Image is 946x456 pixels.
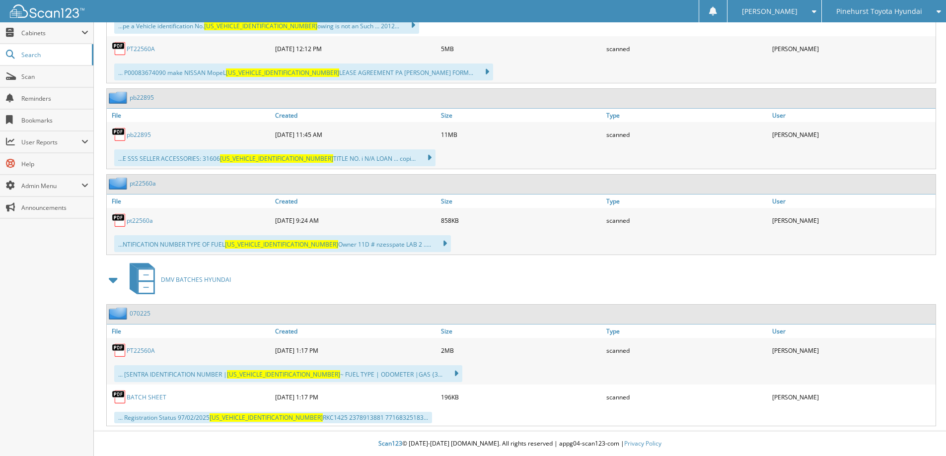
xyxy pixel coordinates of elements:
span: Bookmarks [21,116,88,125]
a: User [770,109,936,122]
span: Cabinets [21,29,81,37]
div: 2MB [438,340,604,360]
a: Type [604,325,770,338]
a: PT22560A [127,346,155,355]
div: 196KB [438,387,604,407]
a: Size [438,109,604,122]
div: ... Registration Status 97/02/2025 RKC1425 2378913881 77168325183... [114,412,432,423]
a: File [107,195,273,208]
a: Created [273,195,438,208]
span: [US_VEHICLE_IDENTIFICATION_NUMBER] [204,22,317,30]
div: ...NTIFICATION NUMBER TYPE OF FUEL Owner 11D # nzesspate LAB 2 ..... [114,235,451,252]
a: Size [438,325,604,338]
span: [US_VEHICLE_IDENTIFICATION_NUMBER] [225,240,338,249]
span: [US_VEHICLE_IDENTIFICATION_NUMBER] [210,413,323,422]
div: 11MB [438,125,604,144]
img: PDF.png [112,41,127,56]
a: Type [604,109,770,122]
div: ... [SENTRA IDENTIFICATION NUMBER | ~ FUEL TYPE | ODOMETER |GAS {3... [114,365,462,382]
div: scanned [604,340,770,360]
a: pb22895 [127,130,151,139]
div: [DATE] 12:12 PM [273,39,438,59]
div: [DATE] 1:17 PM [273,340,438,360]
div: [PERSON_NAME] [770,387,936,407]
div: [PERSON_NAME] [770,125,936,144]
span: Pinehurst Toyota Hyundai [836,8,922,14]
span: Admin Menu [21,182,81,190]
a: pb22895 [130,93,154,102]
a: User [770,195,936,208]
span: [US_VEHICLE_IDENTIFICATION_NUMBER] [220,154,333,163]
a: pt22560a [127,216,153,225]
a: pt22560a [130,179,156,188]
span: Scan123 [378,439,402,448]
img: PDF.png [112,343,127,358]
div: scanned [604,125,770,144]
a: Created [273,109,438,122]
div: [PERSON_NAME] [770,210,936,230]
a: Created [273,325,438,338]
div: 858KB [438,210,604,230]
div: 5MB [438,39,604,59]
a: Privacy Policy [624,439,661,448]
span: Reminders [21,94,88,103]
a: Type [604,195,770,208]
div: [PERSON_NAME] [770,39,936,59]
div: [PERSON_NAME] [770,340,936,360]
img: PDF.png [112,127,127,142]
span: User Reports [21,138,81,146]
a: PT22560A [127,45,155,53]
div: scanned [604,210,770,230]
a: File [107,325,273,338]
a: DMV BATCHES HYUNDAI [124,260,231,299]
iframe: Chat Widget [896,408,946,456]
div: [DATE] 11:45 AM [273,125,438,144]
div: scanned [604,39,770,59]
a: 070225 [130,309,150,318]
span: Search [21,51,87,59]
a: Size [438,195,604,208]
img: folder2.png [109,177,130,190]
img: scan123-logo-white.svg [10,4,84,18]
img: PDF.png [112,213,127,228]
div: ... P00083674090 make NISSAN MopeL LEASE AGREEMENT PA [PERSON_NAME] FORM... [114,64,493,80]
span: [US_VEHICLE_IDENTIFICATION_NUMBER] [226,68,339,77]
a: BATCH SHEET [127,393,166,401]
span: Help [21,160,88,168]
div: ...pe a Vehicle identification No. owing is not an Such ... 2012... [114,17,419,34]
span: Announcements [21,203,88,212]
div: [DATE] 9:24 AM [273,210,438,230]
span: Scan [21,72,88,81]
div: ...E SSS SELLER ACCESSORIES: 31606 TITLE NO. i N/A LOAN ... copi... [114,149,436,166]
div: [DATE] 1:17 PM [273,387,438,407]
a: User [770,325,936,338]
span: [US_VEHICLE_IDENTIFICATION_NUMBER] [227,370,340,379]
img: folder2.png [109,91,130,104]
img: folder2.png [109,307,130,320]
img: PDF.png [112,390,127,404]
div: scanned [604,387,770,407]
span: [PERSON_NAME] [742,8,798,14]
a: File [107,109,273,122]
div: © [DATE]-[DATE] [DOMAIN_NAME]. All rights reserved | appg04-scan123-com | [94,432,946,456]
span: DMV BATCHES HYUNDAI [161,275,231,284]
